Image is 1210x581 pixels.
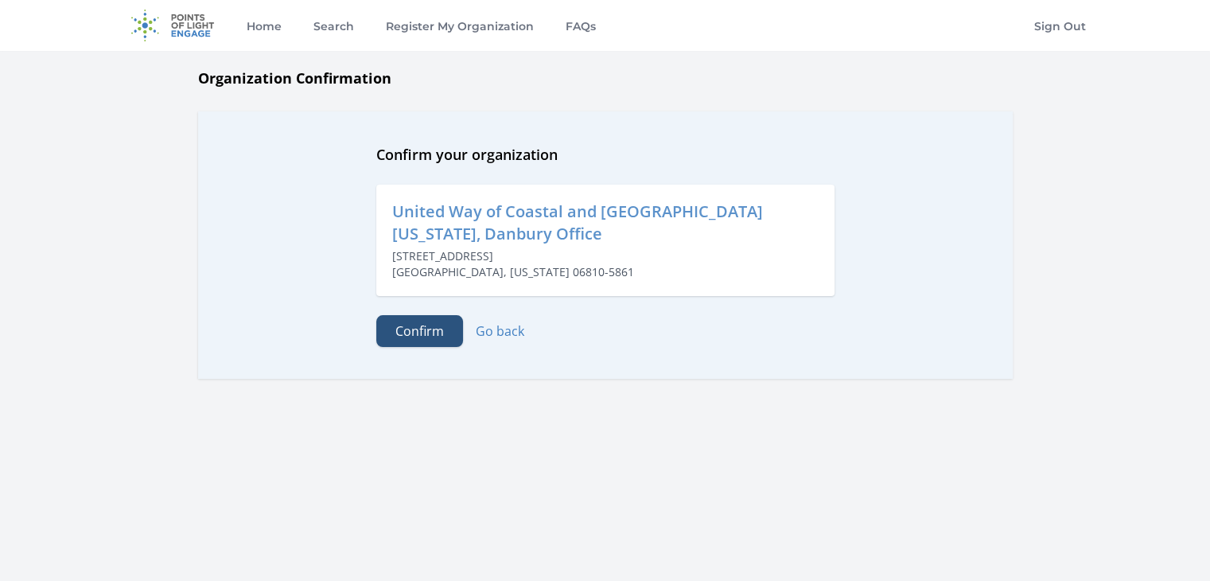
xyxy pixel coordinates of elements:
[198,67,1013,89] h1: Organization Confirmation
[392,201,819,245] h3: United Way of Coastal and [GEOGRAPHIC_DATA][US_STATE], Danbury Office
[376,315,463,347] button: Confirm
[476,322,524,340] a: Go back
[376,143,835,166] h2: Confirm your organization
[392,248,819,280] p: [STREET_ADDRESS] [GEOGRAPHIC_DATA], [US_STATE] 06810-5861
